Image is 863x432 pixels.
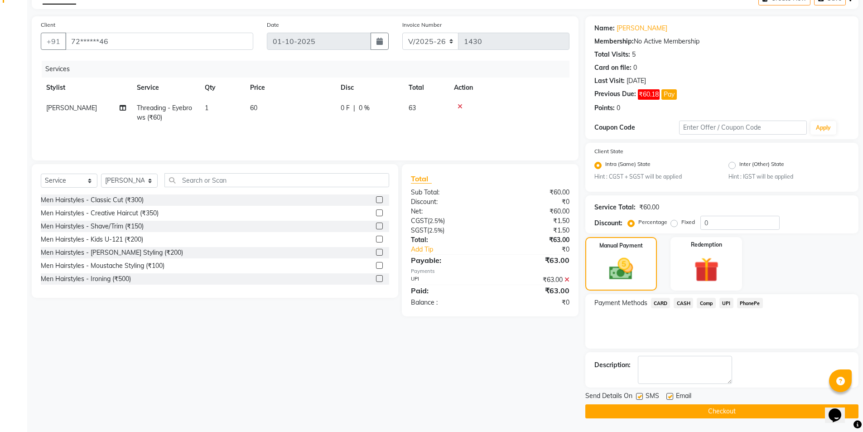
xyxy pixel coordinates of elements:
[594,147,623,155] label: Client State
[353,103,355,113] span: |
[409,104,416,112] span: 63
[737,298,763,308] span: PhonePe
[404,245,504,254] a: Add Tip
[267,21,279,29] label: Date
[490,235,576,245] div: ₹63.00
[490,188,576,197] div: ₹60.00
[404,188,490,197] div: Sub Total:
[627,76,646,86] div: [DATE]
[341,103,350,113] span: 0 F
[404,275,490,285] div: UPI
[594,203,636,212] div: Service Total:
[679,121,807,135] input: Enter Offer / Coupon Code
[594,173,715,181] small: Hint : CGST + SGST will be applied
[41,261,164,271] div: Men Hairstyles - Moustache Styling (₹100)
[137,104,192,121] span: Threading - Eyebrows (₹60)
[691,241,722,249] label: Redemption
[739,160,784,171] label: Inter (Other) State
[674,298,693,308] span: CASH
[490,197,576,207] div: ₹0
[697,298,716,308] span: Comp
[41,248,183,257] div: Men Hairstyles - [PERSON_NAME] Styling (₹200)
[585,391,632,403] span: Send Details On
[490,298,576,307] div: ₹0
[404,216,490,226] div: ( )
[633,63,637,73] div: 0
[676,391,691,403] span: Email
[646,391,659,403] span: SMS
[411,217,428,225] span: CGST
[686,254,727,285] img: _gift.svg
[638,218,667,226] label: Percentage
[594,103,615,113] div: Points:
[632,50,636,59] div: 5
[41,274,131,284] div: Men Hairstyles - Ironing (₹500)
[490,207,576,216] div: ₹60.00
[605,160,651,171] label: Intra (Same) State
[490,285,576,296] div: ₹63.00
[41,209,159,218] div: Men Hairstyles - Creative Haircut (₹350)
[810,121,836,135] button: Apply
[41,222,144,231] div: Men Hairstyles - Shave/Trim (₹150)
[402,21,442,29] label: Invoice Number
[250,104,257,112] span: 60
[594,37,849,46] div: No Active Membership
[46,104,97,112] span: [PERSON_NAME]
[594,37,634,46] div: Membership:
[594,89,636,100] div: Previous Due:
[42,61,576,78] div: Services
[429,217,443,224] span: 2.5%
[429,227,443,234] span: 2.5%
[594,24,615,33] div: Name:
[131,78,199,98] th: Service
[65,33,253,50] input: Search by Name/Mobile/Email/Code
[41,78,131,98] th: Stylist
[404,255,490,266] div: Payable:
[651,298,670,308] span: CARD
[199,78,245,98] th: Qty
[681,218,695,226] label: Fixed
[41,195,144,205] div: Men Hairstyles - Classic Cut (₹300)
[490,216,576,226] div: ₹1.50
[490,275,576,285] div: ₹63.00
[411,226,427,234] span: SGST
[404,197,490,207] div: Discount:
[490,226,576,235] div: ₹1.50
[490,255,576,266] div: ₹63.00
[638,89,660,100] span: ₹60.18
[594,123,680,132] div: Coupon Code
[404,226,490,235] div: ( )
[639,203,659,212] div: ₹60.00
[41,33,66,50] button: +91
[728,173,849,181] small: Hint : IGST will be applied
[448,78,569,98] th: Action
[403,78,448,98] th: Total
[594,360,631,370] div: Description:
[359,103,370,113] span: 0 %
[411,174,432,184] span: Total
[404,207,490,216] div: Net:
[617,24,667,33] a: [PERSON_NAME]
[602,255,641,283] img: _cash.svg
[404,285,490,296] div: Paid:
[404,298,490,307] div: Balance :
[164,173,389,187] input: Search or Scan
[594,63,632,73] div: Card on file:
[41,21,55,29] label: Client
[245,78,335,98] th: Price
[661,89,677,100] button: Pay
[594,50,630,59] div: Total Visits:
[825,396,854,423] iframe: chat widget
[617,103,620,113] div: 0
[594,298,647,308] span: Payment Methods
[41,235,143,244] div: Men Hairstyles - Kids U-121 (₹200)
[335,78,403,98] th: Disc
[585,404,858,418] button: Checkout
[594,76,625,86] div: Last Visit:
[719,298,733,308] span: UPI
[404,235,490,245] div: Total:
[594,218,622,228] div: Discount:
[411,267,569,275] div: Payments
[599,242,643,250] label: Manual Payment
[505,245,576,254] div: ₹0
